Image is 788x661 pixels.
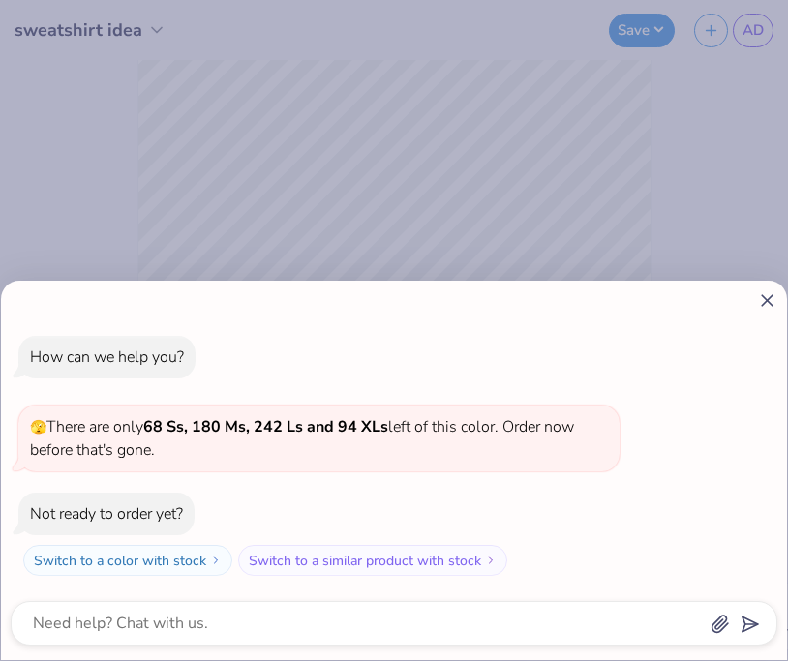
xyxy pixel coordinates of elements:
span: 🫣 [30,418,46,436]
img: Switch to a color with stock [210,555,222,566]
button: Switch to a color with stock [23,545,232,576]
button: Switch to a similar product with stock [238,545,507,576]
div: How can we help you? [30,346,184,368]
span: There are only left of this color. Order now before that's gone. [30,416,574,461]
img: Switch to a similar product with stock [485,555,497,566]
div: Not ready to order yet? [30,503,183,525]
strong: 68 Ss, 180 Ms, 242 Ls and 94 XLs [143,416,388,437]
